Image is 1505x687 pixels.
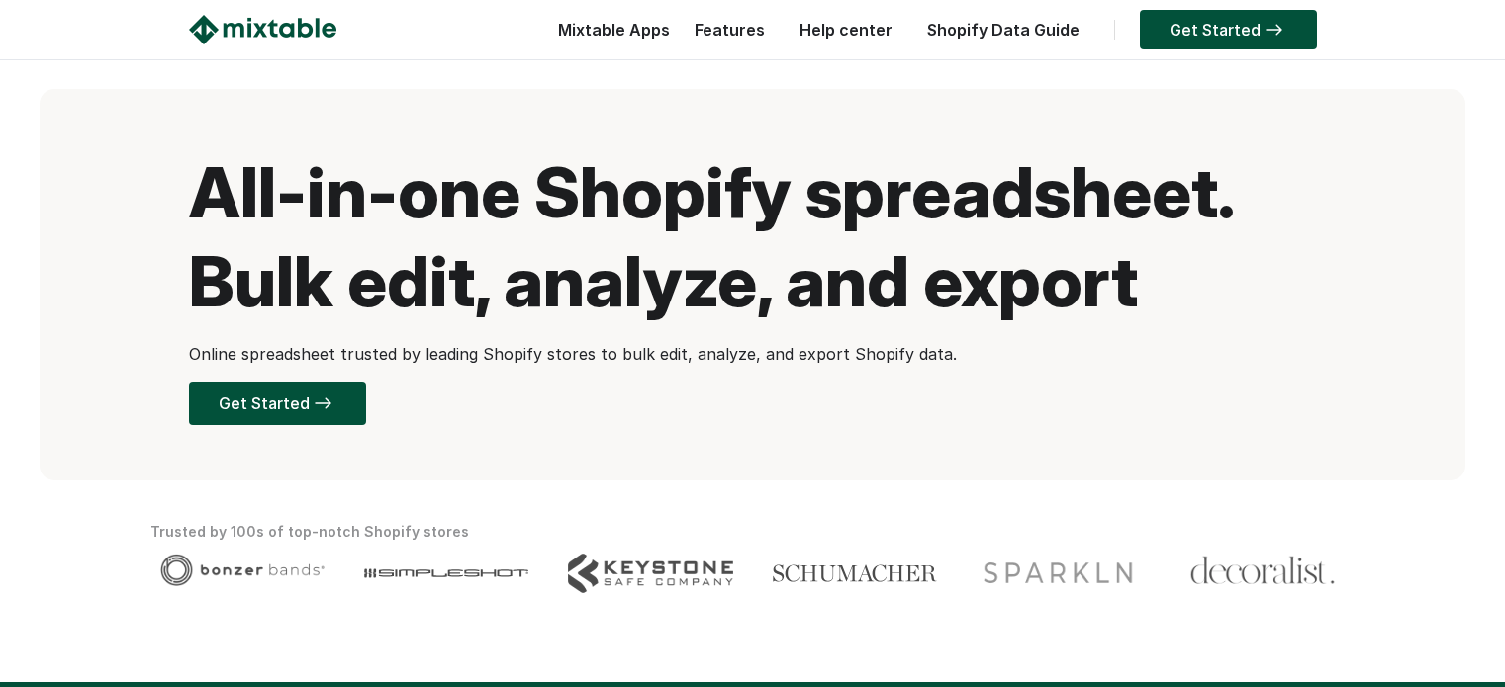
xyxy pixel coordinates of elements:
p: Online spreadsheet trusted by leading Shopify stores to bulk edit, analyze, and export Shopify data. [189,342,1317,366]
a: Get Started [1140,10,1317,49]
div: Trusted by 100s of top-notch Shopify stores [150,520,1355,544]
a: Get Started [189,382,366,425]
img: arrow-right.svg [1261,24,1287,36]
a: Shopify Data Guide [917,20,1089,40]
img: Client logo [160,554,325,586]
img: Client logo [568,554,732,593]
img: Client logo [773,554,937,593]
img: Client logo [364,554,528,593]
div: Mixtable Apps [548,15,670,54]
img: arrow-right.svg [310,397,336,409]
h1: All-in-one Shopify spreadsheet. Bulk edit, analyze, and export [189,148,1317,326]
img: Client logo [977,554,1141,593]
img: Mixtable logo [189,15,336,44]
a: Help center [790,20,902,40]
a: Features [685,20,775,40]
img: Client logo [1189,554,1336,588]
